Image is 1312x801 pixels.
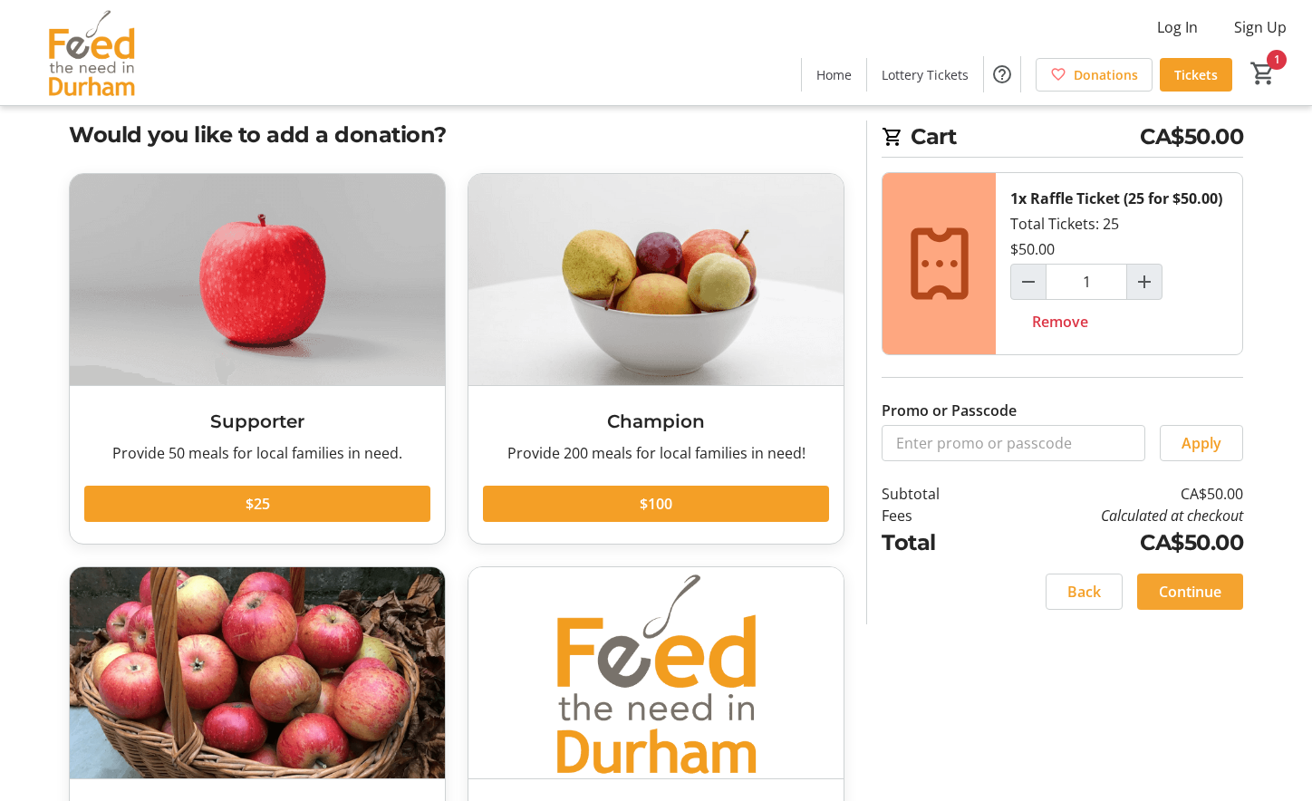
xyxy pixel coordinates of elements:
[1220,13,1301,42] button: Sign Up
[1011,265,1046,299] button: Decrement by one
[1046,264,1127,300] input: Raffle Ticket (25 for $50.00) Quantity
[882,526,987,559] td: Total
[70,567,445,778] img: Super Hero
[1143,13,1212,42] button: Log In
[1160,58,1232,92] a: Tickets
[1182,432,1221,454] span: Apply
[468,567,844,778] img: Custom Amount
[882,121,1243,158] h2: Cart
[1067,581,1101,603] span: Back
[1140,121,1243,153] span: CA$50.00
[1010,304,1110,340] button: Remove
[483,486,829,522] button: $100
[1036,58,1153,92] a: Donations
[816,65,852,84] span: Home
[987,505,1243,526] td: Calculated at checkout
[882,65,969,84] span: Lottery Tickets
[882,505,987,526] td: Fees
[867,58,983,92] a: Lottery Tickets
[1137,574,1243,610] button: Continue
[996,173,1242,354] div: Total Tickets: 25
[1157,16,1198,38] span: Log In
[640,493,672,515] span: $100
[882,425,1145,461] input: Enter promo or passcode
[1160,425,1243,461] button: Apply
[1046,574,1123,610] button: Back
[1234,16,1287,38] span: Sign Up
[69,119,844,151] h2: Would you like to add a donation?
[1032,311,1088,333] span: Remove
[984,56,1020,92] button: Help
[483,408,829,435] h3: Champion
[802,58,866,92] a: Home
[246,493,270,515] span: $25
[1247,57,1279,90] button: Cart
[1127,265,1162,299] button: Increment by one
[1074,65,1138,84] span: Donations
[11,7,172,98] img: Feed the Need in Durham's Logo
[1010,188,1222,209] div: 1x Raffle Ticket (25 for $50.00)
[483,442,829,464] div: Provide 200 meals for local families in need!
[84,408,430,435] h3: Supporter
[1010,238,1055,260] div: $50.00
[882,483,987,505] td: Subtotal
[1174,65,1218,84] span: Tickets
[882,400,1017,421] label: Promo or Passcode
[468,174,844,385] img: Champion
[987,526,1243,559] td: CA$50.00
[84,442,430,464] div: Provide 50 meals for local families in need.
[987,483,1243,505] td: CA$50.00
[1159,581,1221,603] span: Continue
[70,174,445,385] img: Supporter
[84,486,430,522] button: $25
